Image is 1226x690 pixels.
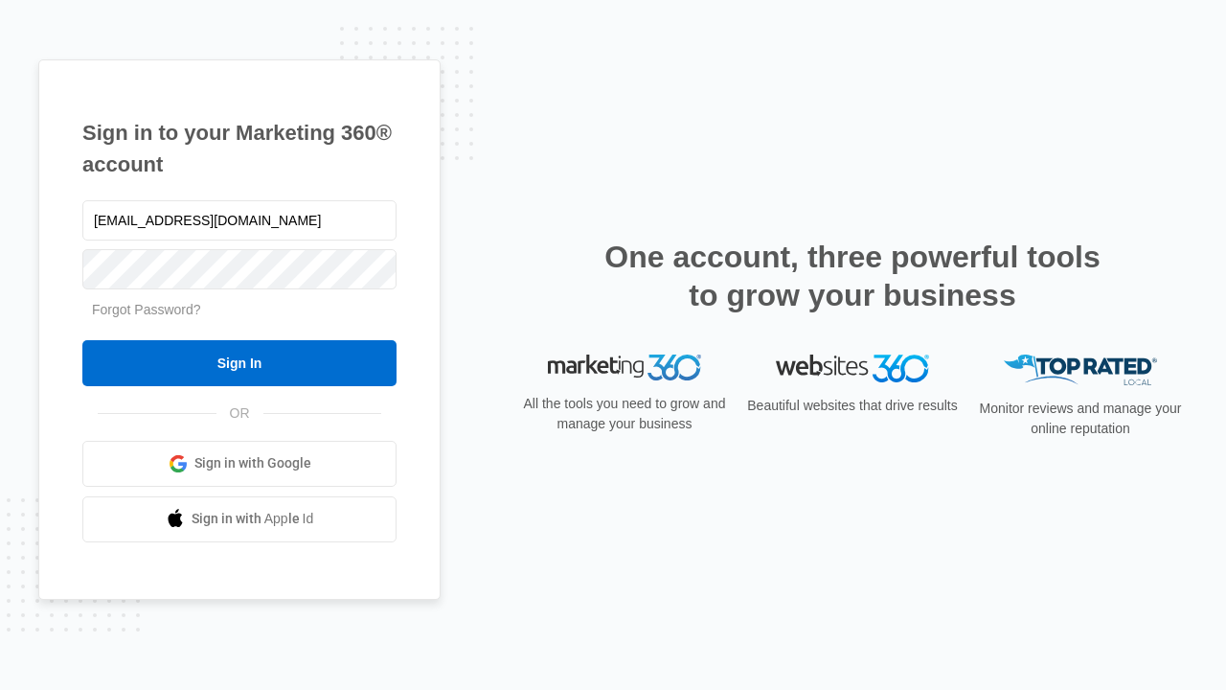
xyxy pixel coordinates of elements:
[599,238,1106,314] h2: One account, three powerful tools to grow your business
[92,302,201,317] a: Forgot Password?
[82,340,397,386] input: Sign In
[548,355,701,381] img: Marketing 360
[192,509,314,529] span: Sign in with Apple Id
[745,396,960,416] p: Beautiful websites that drive results
[973,399,1188,439] p: Monitor reviews and manage your online reputation
[776,355,929,382] img: Websites 360
[517,394,732,434] p: All the tools you need to grow and manage your business
[82,496,397,542] a: Sign in with Apple Id
[82,441,397,487] a: Sign in with Google
[216,403,263,424] span: OR
[82,117,397,180] h1: Sign in to your Marketing 360® account
[194,453,311,473] span: Sign in with Google
[1004,355,1157,386] img: Top Rated Local
[82,200,397,241] input: Email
